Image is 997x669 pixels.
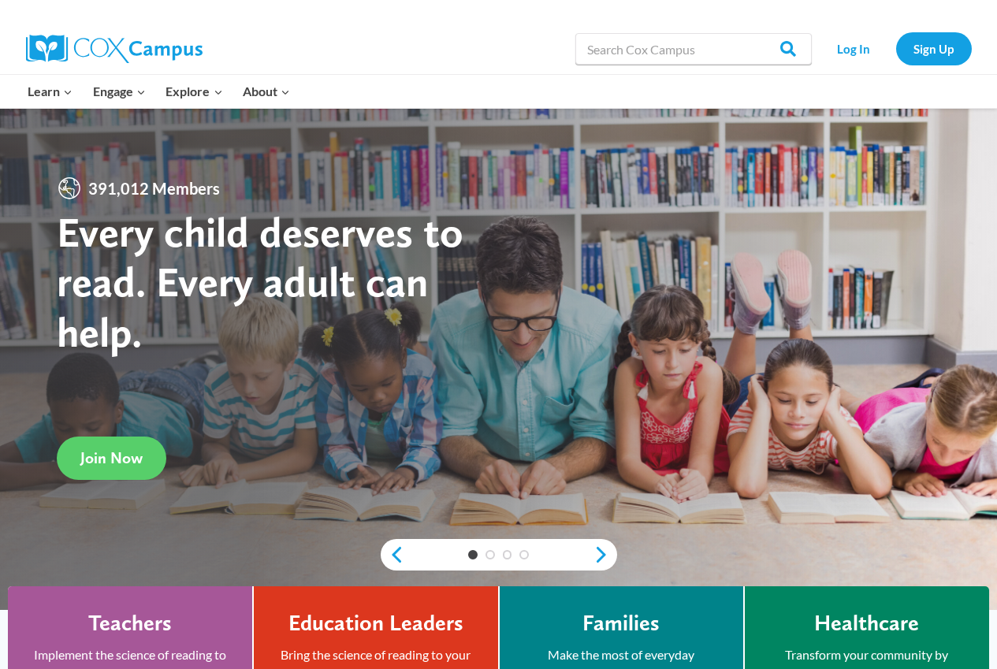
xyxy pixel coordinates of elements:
[28,81,73,102] span: Learn
[93,81,146,102] span: Engage
[26,35,203,63] img: Cox Campus
[593,545,617,564] a: next
[18,75,300,108] nav: Primary Navigation
[381,539,617,571] div: content slider buttons
[57,206,463,357] strong: Every child deserves to read. Every adult can help.
[166,81,222,102] span: Explore
[243,81,290,102] span: About
[57,437,166,480] a: Join Now
[814,610,919,637] h4: Healthcare
[468,550,478,559] a: 1
[88,610,172,637] h4: Teachers
[575,33,812,65] input: Search Cox Campus
[503,550,512,559] a: 3
[519,550,529,559] a: 4
[485,550,495,559] a: 2
[80,448,143,467] span: Join Now
[381,545,404,564] a: previous
[896,32,972,65] a: Sign Up
[820,32,888,65] a: Log In
[820,32,972,65] nav: Secondary Navigation
[288,610,463,637] h4: Education Leaders
[82,176,226,201] span: 391,012 Members
[582,610,660,637] h4: Families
